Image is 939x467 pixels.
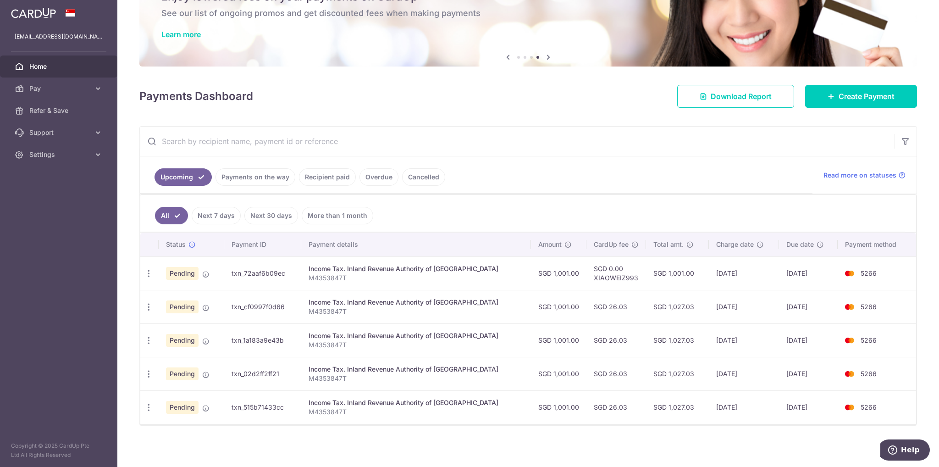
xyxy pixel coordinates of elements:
span: Settings [29,150,90,159]
p: M4353847T [309,407,524,417]
a: More than 1 month [302,207,373,224]
td: SGD 0.00 XIAOWEIZ993 [586,256,646,290]
span: Read more on statuses [823,171,896,180]
span: Status [166,240,186,249]
p: M4353847T [309,340,524,350]
iframe: Opens a widget where you can find more information [880,439,930,462]
img: Bank Card [840,368,859,379]
span: Amount [538,240,562,249]
h4: Payments Dashboard [139,88,253,105]
span: Support [29,128,90,137]
span: Home [29,62,90,71]
td: [DATE] [709,357,779,390]
span: Pending [166,401,199,414]
p: M4353847T [309,307,524,316]
td: SGD 1,001.00 [531,357,586,390]
span: Pending [166,300,199,313]
a: Learn more [161,30,201,39]
img: Bank Card [840,402,859,413]
td: txn_02d2ff2ff21 [224,357,301,390]
td: [DATE] [779,357,838,390]
td: SGD 26.03 [586,290,646,323]
a: Next 7 days [192,207,241,224]
p: [EMAIL_ADDRESS][DOMAIN_NAME] [15,32,103,41]
td: SGD 1,027.03 [646,357,708,390]
span: CardUp fee [594,240,629,249]
td: [DATE] [709,290,779,323]
td: SGD 1,027.03 [646,390,708,424]
span: Pending [166,367,199,380]
td: txn_cf0997f0d66 [224,290,301,323]
span: Download Report [711,91,772,102]
td: [DATE] [779,323,838,357]
span: Charge date [716,240,754,249]
td: SGD 1,001.00 [531,256,586,290]
div: Income Tax. Inland Revenue Authority of [GEOGRAPHIC_DATA] [309,298,524,307]
a: Recipient paid [299,168,356,186]
span: 5266 [861,269,877,277]
p: M4353847T [309,273,524,283]
td: [DATE] [709,256,779,290]
a: Cancelled [402,168,445,186]
span: Pay [29,84,90,93]
h6: See our list of ongoing promos and get discounted fees when making payments [161,8,895,19]
td: SGD 26.03 [586,323,646,357]
th: Payment ID [224,233,301,256]
input: Search by recipient name, payment id or reference [140,127,895,156]
td: SGD 1,001.00 [531,323,586,357]
th: Payment details [301,233,531,256]
td: [DATE] [709,323,779,357]
td: SGD 1,001.00 [646,256,708,290]
td: txn_1a183a9e43b [224,323,301,357]
td: txn_515b71433cc [224,390,301,424]
span: Pending [166,267,199,280]
a: All [155,207,188,224]
img: Bank Card [840,301,859,312]
span: Due date [786,240,814,249]
span: 5266 [861,303,877,311]
span: 5266 [861,370,877,378]
span: Total amt. [653,240,684,249]
td: [DATE] [779,290,838,323]
a: Download Report [677,85,794,108]
td: txn_72aaf6b09ec [224,256,301,290]
td: SGD 1,027.03 [646,323,708,357]
div: Income Tax. Inland Revenue Authority of [GEOGRAPHIC_DATA] [309,264,524,273]
img: CardUp [11,7,56,18]
span: Refer & Save [29,106,90,115]
span: 5266 [861,336,877,344]
img: Bank Card [840,335,859,346]
span: 5266 [861,403,877,411]
a: Upcoming [155,168,212,186]
img: Bank Card [840,268,859,279]
td: [DATE] [779,256,838,290]
span: Create Payment [839,91,895,102]
a: Next 30 days [244,207,298,224]
div: Income Tax. Inland Revenue Authority of [GEOGRAPHIC_DATA] [309,365,524,374]
span: Pending [166,334,199,347]
div: Income Tax. Inland Revenue Authority of [GEOGRAPHIC_DATA] [309,398,524,407]
a: Overdue [359,168,398,186]
td: SGD 26.03 [586,390,646,424]
p: M4353847T [309,374,524,383]
td: SGD 26.03 [586,357,646,390]
td: SGD 1,027.03 [646,290,708,323]
td: [DATE] [709,390,779,424]
td: SGD 1,001.00 [531,390,586,424]
th: Payment method [838,233,916,256]
div: Income Tax. Inland Revenue Authority of [GEOGRAPHIC_DATA] [309,331,524,340]
a: Create Payment [805,85,917,108]
td: SGD 1,001.00 [531,290,586,323]
a: Read more on statuses [823,171,906,180]
a: Payments on the way [215,168,295,186]
td: [DATE] [779,390,838,424]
